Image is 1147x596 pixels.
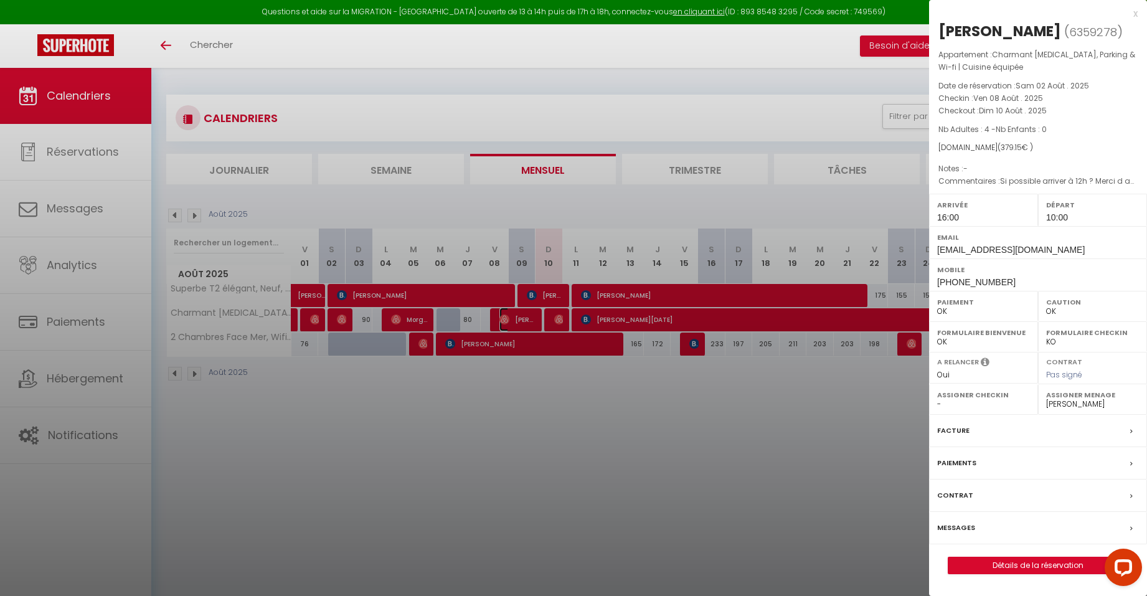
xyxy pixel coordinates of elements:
p: Checkin : [938,92,1138,105]
label: Arrivée [937,199,1030,211]
span: [EMAIL_ADDRESS][DOMAIN_NAME] [937,245,1085,255]
label: A relancer [937,357,979,367]
span: 379.15 [1001,142,1022,153]
label: Formulaire Checkin [1046,326,1139,339]
span: Sam 02 Août . 2025 [1016,80,1089,91]
span: - [963,163,968,174]
div: x [929,6,1138,21]
span: 16:00 [937,212,959,222]
p: Commentaires : [938,175,1138,187]
p: Date de réservation : [938,80,1138,92]
span: 10:00 [1046,212,1068,222]
a: Détails de la réservation [948,557,1128,574]
div: [DOMAIN_NAME] [938,142,1138,154]
label: Messages [937,521,975,534]
p: Appartement : [938,49,1138,73]
label: Contrat [1046,357,1082,365]
label: Email [937,231,1139,244]
span: 6359278 [1069,24,1117,40]
span: ( ) [1064,23,1123,40]
button: Détails de la réservation [948,557,1128,574]
label: Facture [937,424,970,437]
label: Paiements [937,456,976,470]
span: Pas signé [1046,369,1082,380]
span: Nb Enfants : 0 [996,124,1047,135]
label: Mobile [937,263,1139,276]
span: Dim 10 Août . 2025 [979,105,1047,116]
p: Notes : [938,163,1138,175]
label: Caution [1046,296,1139,308]
span: Charmant [MEDICAL_DATA], Parking & Wi-fi | Cuisine équipée [938,49,1135,72]
p: Checkout : [938,105,1138,117]
span: [PHONE_NUMBER] [937,277,1016,287]
label: Contrat [937,489,973,502]
i: Sélectionner OUI si vous souhaiter envoyer les séquences de messages post-checkout [981,357,989,371]
label: Assigner Menage [1046,389,1139,401]
label: Formulaire Bienvenue [937,326,1030,339]
iframe: LiveChat chat widget [1095,544,1147,596]
label: Départ [1046,199,1139,211]
span: ( € ) [998,142,1033,153]
label: Paiement [937,296,1030,308]
span: Ven 08 Août . 2025 [973,93,1043,103]
div: [PERSON_NAME] [938,21,1061,41]
label: Assigner Checkin [937,389,1030,401]
span: Nb Adultes : 4 - [938,124,1047,135]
